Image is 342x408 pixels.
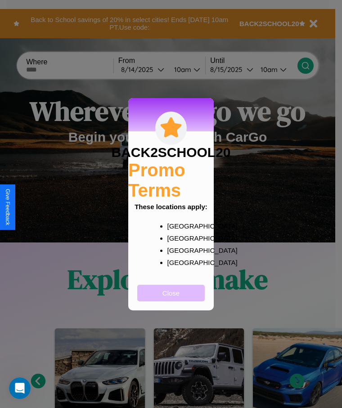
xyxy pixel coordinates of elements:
p: [GEOGRAPHIC_DATA] [167,244,193,256]
h2: Promo Terms [128,160,214,201]
p: [GEOGRAPHIC_DATA] [167,232,193,244]
iframe: Intercom live chat [9,377,31,399]
p: [GEOGRAPHIC_DATA] [167,256,193,269]
p: [GEOGRAPHIC_DATA] [167,220,193,232]
div: Give Feedback [4,189,11,225]
b: These locations apply: [135,203,207,211]
h3: BACK2SCHOOL20 [111,145,230,160]
button: Close [137,285,205,301]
